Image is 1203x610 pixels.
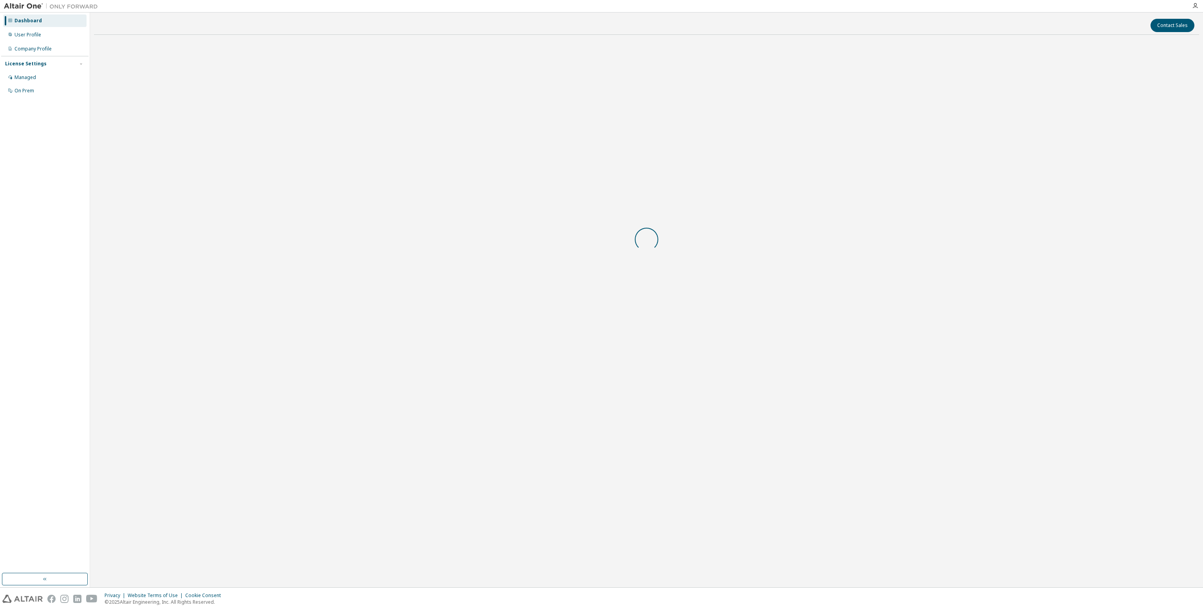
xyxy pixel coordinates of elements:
div: License Settings [5,61,47,67]
img: Altair One [4,2,102,10]
img: altair_logo.svg [2,595,43,603]
button: Contact Sales [1151,19,1194,32]
p: © 2025 Altair Engineering, Inc. All Rights Reserved. [105,599,226,605]
div: Cookie Consent [185,592,226,599]
div: Privacy [105,592,128,599]
img: linkedin.svg [73,595,81,603]
div: User Profile [14,32,41,38]
div: Managed [14,74,36,81]
img: instagram.svg [60,595,69,603]
div: On Prem [14,88,34,94]
div: Website Terms of Use [128,592,185,599]
div: Dashboard [14,18,42,24]
img: facebook.svg [47,595,56,603]
img: youtube.svg [86,595,98,603]
div: Company Profile [14,46,52,52]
